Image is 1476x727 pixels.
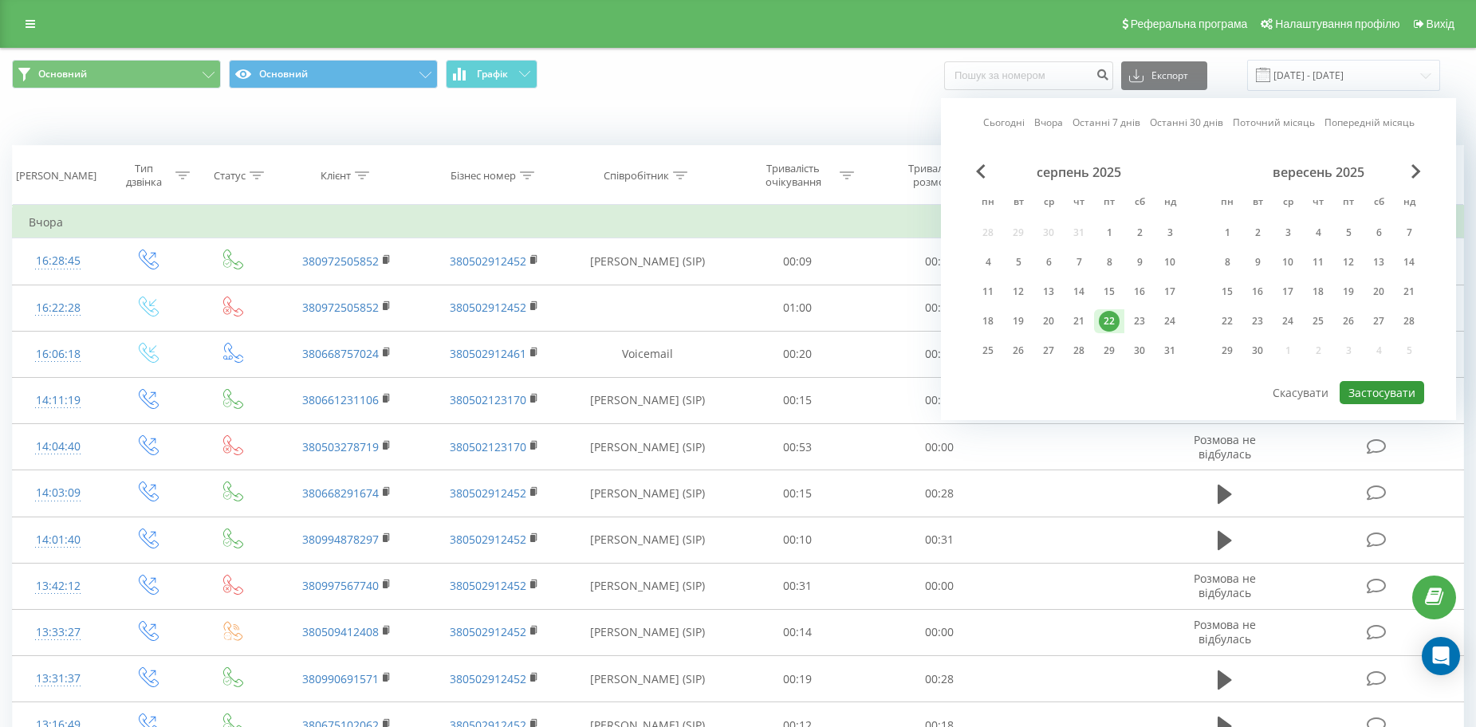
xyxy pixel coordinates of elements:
[1397,191,1421,215] abbr: неділя
[1124,280,1155,304] div: сб 16 серп 2025 р.
[1194,432,1256,462] span: Розмова не відбулась
[1273,221,1303,245] div: ср 3 вер 2025 р.
[1008,281,1029,302] div: 12
[868,285,1010,331] td: 00:00
[568,563,726,609] td: [PERSON_NAME] (SIP)
[1194,617,1256,646] span: Розмова не відбулась
[1212,164,1424,180] div: вересень 2025
[726,656,868,702] td: 00:19
[29,477,87,509] div: 14:03:09
[29,385,87,416] div: 14:11:19
[978,311,998,332] div: 18
[1034,115,1063,130] a: Вчора
[1094,339,1124,363] div: пт 29 серп 2025 р.
[568,656,726,702] td: [PERSON_NAME] (SIP)
[1246,191,1269,215] abbr: вівторок
[1217,222,1238,243] div: 1
[1212,280,1242,304] div: пн 15 вер 2025 р.
[1099,311,1120,332] div: 22
[1006,191,1030,215] abbr: вівторок
[117,162,171,189] div: Тип дзвінка
[321,169,351,183] div: Клієнт
[868,563,1010,609] td: 00:00
[604,169,669,183] div: Співробітник
[1338,281,1359,302] div: 19
[1368,222,1389,243] div: 6
[1121,61,1207,90] button: Експорт
[726,331,868,377] td: 00:20
[1399,222,1419,243] div: 7
[450,624,526,639] a: 380502912452
[1368,281,1389,302] div: 20
[1308,222,1328,243] div: 4
[1217,340,1238,361] div: 29
[1364,309,1394,333] div: сб 27 вер 2025 р.
[29,571,87,602] div: 13:42:12
[450,532,526,547] a: 380502912452
[868,656,1010,702] td: 00:28
[1124,339,1155,363] div: сб 30 серп 2025 р.
[1069,281,1089,302] div: 14
[892,162,978,189] div: Тривалість розмови
[450,578,526,593] a: 380502912452
[1247,281,1268,302] div: 16
[1094,309,1124,333] div: пт 22 серп 2025 р.
[302,300,379,315] a: 380972505852
[1131,18,1248,30] span: Реферальна програма
[1124,250,1155,274] div: сб 9 серп 2025 р.
[944,61,1113,90] input: Пошук за номером
[1129,252,1150,273] div: 9
[868,517,1010,563] td: 00:31
[1399,252,1419,273] div: 14
[1064,339,1094,363] div: чт 28 серп 2025 р.
[1394,221,1424,245] div: нд 7 вер 2025 р.
[1367,191,1391,215] abbr: субота
[1069,252,1089,273] div: 7
[1217,311,1238,332] div: 22
[1303,280,1333,304] div: чт 18 вер 2025 р.
[1008,252,1029,273] div: 5
[29,525,87,556] div: 14:01:40
[1264,381,1337,404] button: Скасувати
[568,470,726,517] td: [PERSON_NAME] (SIP)
[38,68,87,81] span: Основний
[1150,115,1223,130] a: Останні 30 днів
[726,470,868,517] td: 00:15
[1129,222,1150,243] div: 2
[1333,309,1364,333] div: пт 26 вер 2025 р.
[1242,221,1273,245] div: вт 2 вер 2025 р.
[477,69,508,80] span: Графік
[29,339,87,370] div: 16:06:18
[1277,222,1298,243] div: 3
[1215,191,1239,215] abbr: понеділок
[29,431,87,462] div: 14:04:40
[1033,280,1064,304] div: ср 13 серп 2025 р.
[978,281,998,302] div: 11
[868,238,1010,285] td: 00:10
[450,300,526,315] a: 380502912452
[29,246,87,277] div: 16:28:45
[29,293,87,324] div: 16:22:28
[451,169,516,183] div: Бізнес номер
[973,309,1003,333] div: пн 18 серп 2025 р.
[1212,250,1242,274] div: пн 8 вер 2025 р.
[1069,311,1089,332] div: 21
[568,377,726,423] td: [PERSON_NAME] (SIP)
[868,470,1010,517] td: 00:28
[450,392,526,407] a: 380502123170
[1333,250,1364,274] div: пт 12 вер 2025 р.
[868,424,1010,470] td: 00:00
[302,485,379,501] a: 380668291674
[1273,280,1303,304] div: ср 17 вер 2025 р.
[1212,221,1242,245] div: пн 1 вер 2025 р.
[568,238,726,285] td: [PERSON_NAME] (SIP)
[1003,309,1033,333] div: вт 19 серп 2025 р.
[1008,340,1029,361] div: 26
[1399,311,1419,332] div: 28
[1242,280,1273,304] div: вт 16 вер 2025 р.
[1277,252,1298,273] div: 10
[1033,339,1064,363] div: ср 27 серп 2025 р.
[450,671,526,686] a: 380502912452
[1277,281,1298,302] div: 17
[1212,309,1242,333] div: пн 22 вер 2025 р.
